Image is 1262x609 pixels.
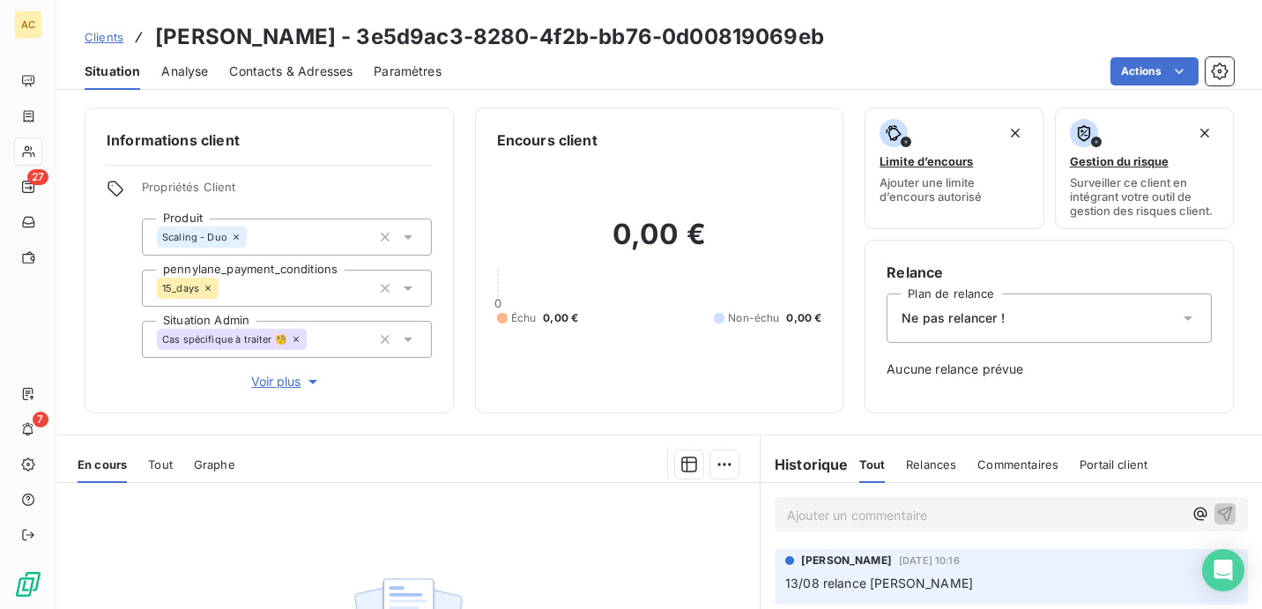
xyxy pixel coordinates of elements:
[511,310,537,326] span: Échu
[1070,175,1219,218] span: Surveiller ce client en intégrant votre outil de gestion des risques client.
[229,63,353,80] span: Contacts & Adresses
[142,180,432,204] span: Propriétés Client
[85,63,140,80] span: Situation
[85,30,123,44] span: Clients
[497,130,598,151] h6: Encours client
[14,570,42,598] img: Logo LeanPay
[1055,108,1234,229] button: Gestion du risqueSurveiller ce client en intégrant votre outil de gestion des risques client.
[728,310,779,326] span: Non-échu
[786,310,821,326] span: 0,00 €
[494,296,501,310] span: 0
[1070,154,1169,168] span: Gestion du risque
[307,331,321,347] input: Ajouter une valeur
[85,28,123,46] a: Clients
[1080,457,1147,472] span: Portail client
[33,412,48,427] span: 7
[219,280,233,296] input: Ajouter une valeur
[865,108,1043,229] button: Limite d’encoursAjouter une limite d’encours autorisé
[14,11,42,39] div: AC
[78,457,127,472] span: En cours
[801,553,892,568] span: [PERSON_NAME]
[902,309,1005,327] span: Ne pas relancer !
[761,454,849,475] h6: Historique
[880,175,1028,204] span: Ajouter une limite d’encours autorisé
[785,576,973,590] span: 13/08 relance [PERSON_NAME]
[497,217,822,270] h2: 0,00 €
[194,457,235,472] span: Graphe
[247,229,261,245] input: Ajouter une valeur
[887,262,1212,283] h6: Relance
[162,334,287,345] span: Cas spécifique à traiter 🧐
[887,360,1212,378] span: Aucune relance prévue
[899,555,960,566] span: [DATE] 10:16
[859,457,886,472] span: Tout
[161,63,208,80] span: Analyse
[374,63,442,80] span: Paramètres
[155,21,824,53] h3: [PERSON_NAME] - 3e5d9ac3-8280-4f2b-bb76-0d00819069eb
[162,232,227,242] span: Scaling - Duo
[880,154,973,168] span: Limite d’encours
[977,457,1058,472] span: Commentaires
[543,310,578,326] span: 0,00 €
[27,169,48,185] span: 27
[142,372,432,391] button: Voir plus
[1110,57,1199,85] button: Actions
[251,373,322,390] span: Voir plus
[1202,549,1244,591] div: Open Intercom Messenger
[906,457,956,472] span: Relances
[107,130,432,151] h6: Informations client
[14,173,41,201] a: 27
[162,283,199,293] span: 15_days
[148,457,173,472] span: Tout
